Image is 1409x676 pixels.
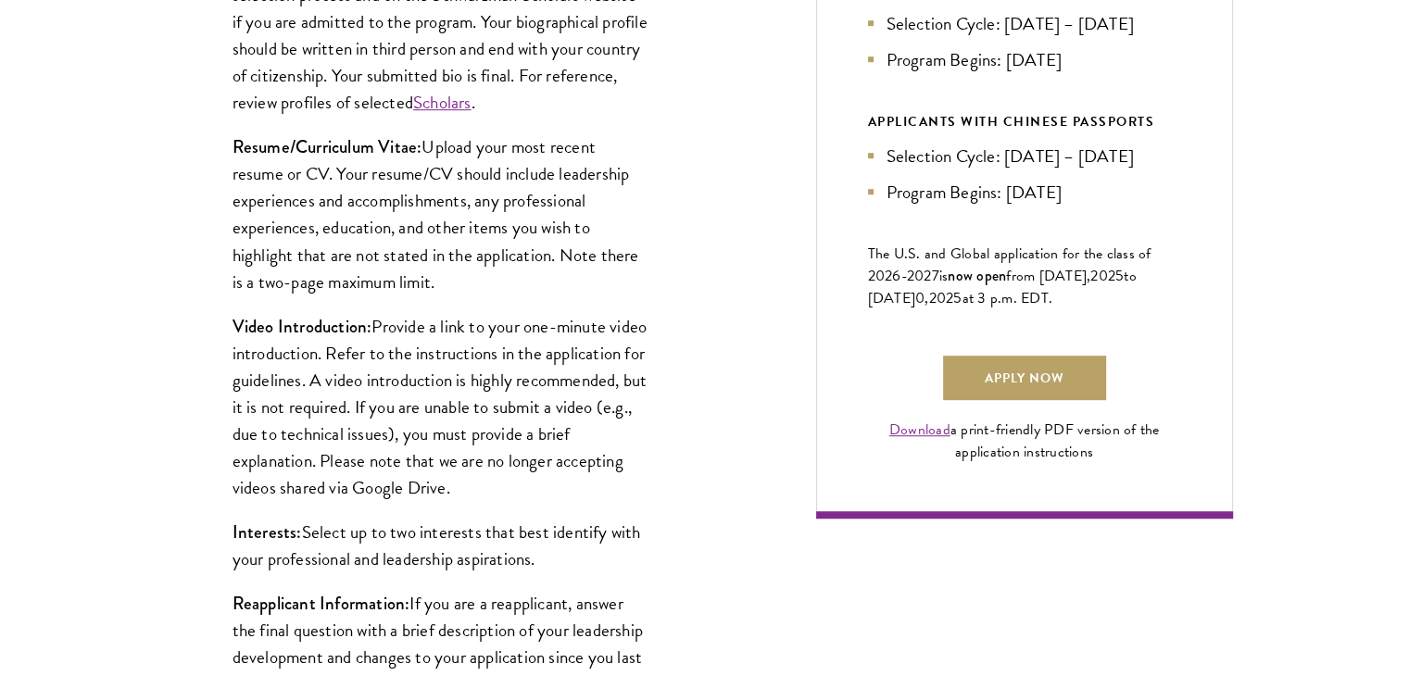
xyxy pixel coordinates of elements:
[943,356,1106,400] a: Apply Now
[939,265,949,287] span: is
[1115,265,1124,287] span: 5
[925,287,928,309] span: ,
[233,591,410,616] strong: Reapplicant Information:
[233,133,649,294] p: Upload your most recent resume or CV. Your resume/CV should include leadership experiences and ac...
[868,110,1181,133] div: APPLICANTS WITH CHINESE PASSPORTS
[868,243,1151,287] span: The U.S. and Global application for the class of 202
[962,287,1053,309] span: at 3 p.m. EDT.
[233,519,649,572] p: Select up to two interests that best identify with your professional and leadership aspirations.
[932,265,939,287] span: 7
[915,287,925,309] span: 0
[868,179,1181,206] li: Program Begins: [DATE]
[233,313,649,501] p: Provide a link to your one-minute video introduction. Refer to the instructions in the applicatio...
[889,419,950,441] a: Download
[233,314,372,339] strong: Video Introduction:
[901,265,932,287] span: -202
[233,134,422,159] strong: Resume/Curriculum Vitae:
[233,520,302,545] strong: Interests:
[868,46,1181,73] li: Program Begins: [DATE]
[892,265,900,287] span: 6
[868,265,1137,309] span: to [DATE]
[1006,265,1090,287] span: from [DATE],
[948,265,1006,286] span: now open
[868,143,1181,169] li: Selection Cycle: [DATE] – [DATE]
[953,287,962,309] span: 5
[413,89,472,116] a: Scholars
[868,10,1181,37] li: Selection Cycle: [DATE] – [DATE]
[929,287,954,309] span: 202
[868,419,1181,463] div: a print-friendly PDF version of the application instructions
[1090,265,1115,287] span: 202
